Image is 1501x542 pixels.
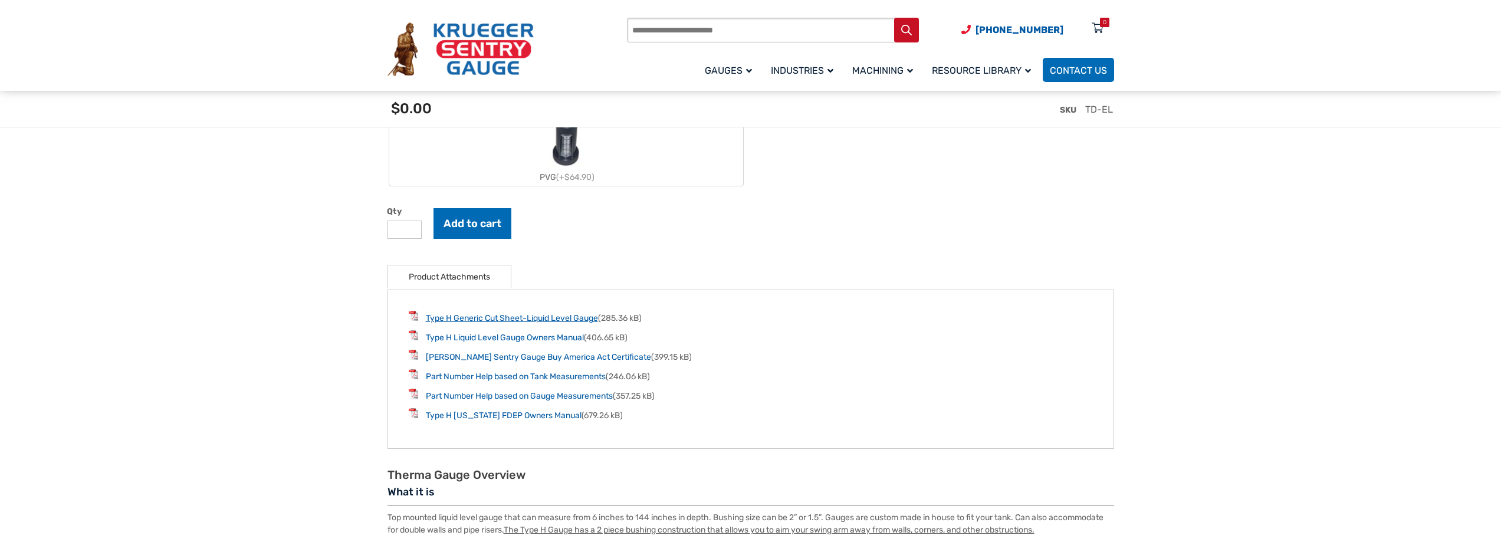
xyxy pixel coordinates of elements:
[1050,65,1107,76] span: Contact Us
[387,221,422,239] input: Product quantity
[556,172,595,182] span: (+$64.90)
[409,311,1093,324] li: (285.36 kB)
[976,24,1063,35] span: [PHONE_NUMBER]
[387,468,1114,482] h2: Therma Gauge Overview
[698,56,764,84] a: Gauges
[389,169,743,186] div: PVG
[387,485,1114,505] h3: What it is
[961,22,1063,37] a: Phone Number (920) 434-8860
[387,511,1114,536] p: Top mounted liquid level gauge that can measure from 6 inches to 144 inches in depth. Bushing siz...
[409,389,1093,402] li: (357.25 kB)
[426,391,613,401] a: Part Number Help based on Gauge Measurements
[409,350,1093,363] li: (399.15 kB)
[387,22,534,77] img: Krueger Sentry Gauge
[433,208,511,239] button: Add to cart
[852,65,913,76] span: Machining
[426,372,606,382] a: Part Number Help based on Tank Measurements
[1060,105,1076,115] span: SKU
[504,525,1034,535] u: The Type H Gauge has a 2 piece bushing construction that allows you to aim your swing arm away fr...
[1103,18,1106,27] div: 0
[426,352,651,362] a: [PERSON_NAME] Sentry Gauge Buy America Act Certificate
[1043,58,1114,82] a: Contact Us
[389,112,743,186] label: PVG
[409,369,1093,383] li: (246.06 kB)
[426,410,582,421] a: Type H [US_STATE] FDEP Owners Manual
[1085,104,1113,115] span: TD-EL
[426,313,598,323] a: Type H Generic Cut Sheet-Liquid Level Gauge
[426,333,584,343] a: Type H Liquid Level Gauge Owners Manual
[705,65,752,76] span: Gauges
[845,56,925,84] a: Machining
[764,56,845,84] a: Industries
[409,330,1093,344] li: (406.65 kB)
[771,65,833,76] span: Industries
[925,56,1043,84] a: Resource Library
[932,65,1031,76] span: Resource Library
[409,265,490,288] a: Product Attachments
[409,408,1093,422] li: (679.26 kB)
